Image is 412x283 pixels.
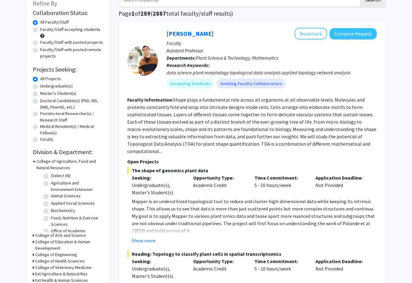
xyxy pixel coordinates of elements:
[51,200,95,207] label: Applied Social Sciences
[132,198,377,234] p: Mapper is an underutilized topological tool to reduce and cluster high-dimensional data while kee...
[51,215,102,228] label: Food, Nutrition & Exercise Sciences
[330,28,377,39] button: Compose Request to Erik Amézquita
[51,207,75,214] label: Biochemistry
[33,148,103,156] h2: Division & Department:
[40,98,103,110] label: Doctoral Candidate(s) (PhD, MD, DMD, PharmD, etc.)
[311,174,372,196] div: Not Provided
[140,9,151,17] span: 289
[315,174,368,181] p: Application Deadline:
[5,255,26,278] iframe: Chat
[127,158,377,165] p: Open Projects
[40,123,103,136] label: Medical Resident(s) / Medical Fellow(s)
[153,9,166,17] span: 2887
[127,250,377,258] span: Reading: Topology to classify plant cells in spatial transcriptomics
[35,264,92,271] h3: College of Veterinary Medicine
[127,97,173,103] b: Faculty Information:
[132,265,184,280] div: Undergraduate(s), Master's Student(s)
[35,232,86,239] h3: College of Arts and Science
[189,174,250,196] div: Academic Credit
[166,30,214,37] a: [PERSON_NAME]
[40,39,103,46] label: Faculty/Staff with posted projects
[193,258,245,265] p: Opportunity Type:
[40,83,73,89] label: Undergraduate(s)
[166,62,210,68] b: Research Keywords:
[250,174,311,196] div: 5 - 10 hours/week
[127,97,376,154] fg-read-more: Shape plays a fundamental role across all organisms at all observable levels. Molecules and prote...
[166,69,377,76] div: data science plant morphology topological data analysis applied topology network analysis
[132,258,184,265] p: Seeking:
[132,237,155,244] button: Show more
[35,251,77,258] h3: College of Engineering
[51,180,102,193] label: Agriculture and Environment Extension
[193,174,245,181] p: Opportunity Type:
[51,173,71,179] label: (Select All)
[40,76,61,82] label: All Projects
[196,55,278,61] span: Plant Science & Technology, Mathematics
[40,26,100,33] label: Faculty/Staff accepting students
[33,66,103,73] h2: Projects Seeking:
[311,258,372,280] div: Not Provided
[35,258,85,264] h3: College of Health Sciences
[51,193,81,199] label: Animal Sciences
[295,28,327,39] button: Add Erik Amézquita to Bookmarks
[127,167,377,174] span: The shape of genomics plant data
[254,258,307,265] p: Time Commitment:
[40,47,103,59] label: Faculty/Staff with posted remote projects
[254,174,307,181] p: Time Commitment:
[166,55,196,61] b: Departments:
[40,90,76,97] label: Master's Student(s)
[132,9,135,17] span: 1
[217,79,286,88] mat-chip: Seeking Faculty Collaborators
[166,39,377,47] p: Faculty
[33,9,103,17] h2: Collaboration Status:
[132,181,184,196] div: Undergraduate(s), Master's Student(s)
[119,10,385,17] h1: Page of ( total faculty/staff results)
[36,158,103,171] h3: College of Agriculture, Food and Natural Resources
[35,271,87,277] h3: Ext Agriculture & Natural Res
[132,174,184,181] p: Seeking:
[315,258,368,265] p: Application Deadline:
[40,19,69,25] label: All Faculty/Staff
[35,239,103,251] h3: College of Education & Human Development
[166,47,377,54] p: Assistant Professor
[51,228,102,240] label: Office of Academic Programs
[250,258,311,280] div: 5 - 10 hours/week
[189,258,250,280] div: Academic Credit
[166,79,214,88] mat-chip: Accepting Students
[40,136,53,143] label: Faculty
[40,110,103,123] label: Postdoctoral Researcher(s) / Research Staff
